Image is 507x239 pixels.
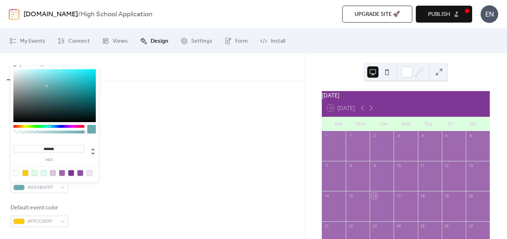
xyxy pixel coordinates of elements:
[348,223,353,229] div: 22
[68,37,90,46] span: Connect
[87,170,92,176] div: rgb(240, 231, 242)
[97,31,133,50] a: Views
[372,193,377,198] div: 16
[348,133,353,138] div: 1
[50,170,56,176] div: rgb(218, 198, 225)
[444,223,449,229] div: 26
[355,10,400,19] span: Upgrade site 🚀
[322,91,490,100] div: [DATE]
[372,133,377,138] div: 2
[52,31,95,50] a: Connect
[481,5,498,23] div: EN
[219,31,253,50] a: Form
[255,31,290,50] a: Install
[396,163,401,168] div: 10
[191,37,212,46] span: Settings
[428,10,450,19] span: Publish
[372,223,377,229] div: 23
[27,217,57,226] span: #FFCC00FF
[81,8,152,21] b: High School Application
[396,133,401,138] div: 3
[420,193,425,198] div: 18
[113,37,128,46] span: Views
[327,117,350,131] div: Sun
[23,170,28,176] div: rgb(255, 204, 0)
[417,117,439,131] div: Thu
[7,53,35,80] button: Colors
[342,6,412,23] button: Upgrade site 🚀
[24,8,78,21] a: [DOMAIN_NAME]
[11,204,67,212] div: Default event color
[59,170,65,176] div: rgb(158, 105, 175)
[468,133,473,138] div: 6
[468,193,473,198] div: 20
[420,163,425,168] div: 11
[416,6,472,23] button: Publish
[9,8,19,20] img: logo
[32,170,37,176] div: rgb(219, 255, 223)
[444,193,449,198] div: 19
[468,223,473,229] div: 27
[271,37,285,46] span: Install
[135,31,174,50] a: Design
[20,37,45,46] span: My Events
[396,193,401,198] div: 17
[444,163,449,168] div: 12
[372,163,377,168] div: 9
[348,193,353,198] div: 15
[420,133,425,138] div: 4
[468,163,473,168] div: 13
[151,37,168,46] span: Design
[444,133,449,138] div: 5
[462,117,484,131] div: Sat
[235,37,248,46] span: Form
[395,117,417,131] div: Wed
[324,193,329,198] div: 14
[4,31,51,50] a: My Events
[13,170,19,176] div: rgba(0, 0, 0, 0)
[396,223,401,229] div: 24
[439,117,462,131] div: Fri
[324,133,329,138] div: 31
[68,170,74,176] div: rgb(126, 55, 148)
[41,170,46,176] div: rgb(219, 255, 240)
[13,158,84,162] label: hex
[35,53,75,79] button: Typography
[78,8,81,21] b: /
[175,31,218,50] a: Settings
[324,163,329,168] div: 7
[348,163,353,168] div: 8
[77,170,83,176] div: rgb(142, 80, 161)
[324,223,329,229] div: 21
[420,223,425,229] div: 25
[27,184,57,192] span: #69ABAFFF
[372,117,395,131] div: Tue
[350,117,373,131] div: Mon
